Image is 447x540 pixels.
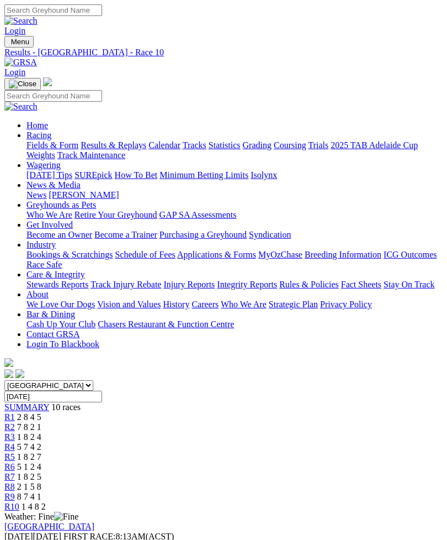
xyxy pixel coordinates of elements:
a: SUMMARY [4,402,49,412]
a: [GEOGRAPHIC_DATA] [4,522,94,531]
a: R8 [4,482,15,491]
a: Bar & Dining [26,310,75,319]
span: 1 8 2 5 [17,472,41,481]
img: Fine [54,512,78,522]
a: Race Safe [26,260,62,269]
a: About [26,290,49,299]
span: R1 [4,412,15,422]
a: Retire Your Greyhound [74,210,157,219]
a: Strategic Plan [269,300,318,309]
img: logo-grsa-white.png [43,77,52,86]
a: We Love Our Dogs [26,300,95,309]
a: Become a Trainer [94,230,157,239]
img: twitter.svg [15,369,24,378]
span: 2 1 5 8 [17,482,41,491]
span: 1 8 2 4 [17,432,41,442]
a: R9 [4,492,15,501]
div: Greyhounds as Pets [26,210,443,220]
a: Privacy Policy [320,300,372,309]
a: Login To Blackbook [26,339,99,349]
div: Industry [26,250,443,270]
a: Careers [191,300,219,309]
span: 1 8 2 7 [17,452,41,462]
img: Close [9,80,36,88]
input: Search [4,90,102,102]
a: Trials [308,140,328,150]
a: R4 [4,442,15,452]
a: Login [4,26,25,35]
a: News [26,190,46,200]
span: 2 8 4 5 [17,412,41,422]
a: Bookings & Scratchings [26,250,113,259]
a: Wagering [26,160,61,170]
img: Search [4,16,38,26]
a: Isolynx [251,170,277,180]
a: Industry [26,240,56,249]
a: Statistics [209,140,241,150]
a: Who We Are [26,210,72,219]
a: R5 [4,452,15,462]
button: Toggle navigation [4,36,34,48]
a: Get Involved [26,220,73,229]
input: Select date [4,391,102,402]
a: Weights [26,150,55,160]
a: Results - [GEOGRAPHIC_DATA] - Race 10 [4,48,443,57]
a: Stewards Reports [26,280,88,289]
a: Calendar [148,140,180,150]
span: 1 4 8 2 [22,502,46,511]
a: R10 [4,502,19,511]
div: About [26,300,443,310]
a: Home [26,120,48,130]
a: Cash Up Your Club [26,319,95,329]
div: Racing [26,140,443,160]
a: Purchasing a Greyhound [159,230,247,239]
a: Tracks [183,140,206,150]
a: Vision and Values [97,300,161,309]
div: News & Media [26,190,443,200]
a: History [163,300,189,309]
a: SUREpick [74,170,112,180]
img: facebook.svg [4,369,13,378]
div: Care & Integrity [26,280,443,290]
img: GRSA [4,57,37,67]
a: Schedule of Fees [115,250,175,259]
div: Get Involved [26,230,443,240]
a: R6 [4,462,15,471]
div: Bar & Dining [26,319,443,329]
a: Login [4,67,25,77]
a: Track Maintenance [57,150,125,160]
a: Contact GRSA [26,329,79,339]
a: Integrity Reports [217,280,277,289]
a: Chasers Restaurant & Function Centre [98,319,234,329]
a: R7 [4,472,15,481]
a: Injury Reports [163,280,215,289]
a: Coursing [274,140,306,150]
a: Track Injury Rebate [91,280,161,289]
a: R2 [4,422,15,432]
a: Results & Replays [81,140,146,150]
a: Syndication [249,230,291,239]
span: 5 1 2 4 [17,462,41,471]
a: R3 [4,432,15,442]
img: logo-grsa-white.png [4,358,13,367]
a: Greyhounds as Pets [26,200,96,209]
input: Search [4,4,102,16]
a: Stay On Track [384,280,434,289]
a: Fields & Form [26,140,78,150]
img: Search [4,102,38,112]
a: Grading [243,140,272,150]
span: 10 races [51,402,81,412]
a: MyOzChase [258,250,302,259]
a: Care & Integrity [26,270,85,279]
a: [PERSON_NAME] [49,190,119,200]
div: Wagering [26,170,443,180]
a: How To Bet [115,170,158,180]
